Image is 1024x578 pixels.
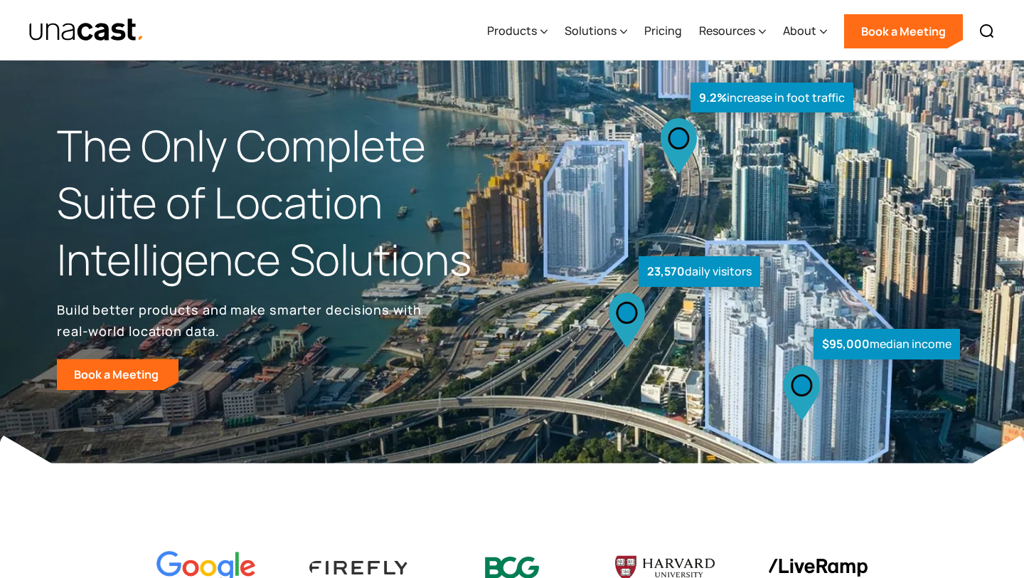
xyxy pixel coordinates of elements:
[690,83,853,113] div: increase in foot traffic
[565,2,627,61] div: Solutions
[844,14,963,48] a: Book a Meeting
[639,256,760,287] div: daily visitors
[644,2,682,61] a: Pricing
[57,299,427,342] p: Build better products and make smarter decisions with real-world location data.
[768,559,868,577] img: liveramp logo
[783,2,827,61] div: About
[487,22,537,39] div: Products
[699,90,727,105] strong: 9.2%
[699,2,766,61] div: Resources
[647,263,685,279] strong: 23,570
[57,359,178,390] a: Book a Meeting
[309,561,409,574] img: Firefly Advertising logo
[814,329,960,359] div: median income
[783,22,816,39] div: About
[699,22,755,39] div: Resources
[57,117,512,288] h1: The Only Complete Suite of Location Intelligence Solutions
[565,22,617,39] div: Solutions
[28,18,144,43] img: Unacast text logo
[978,23,996,40] img: Search icon
[28,18,144,43] a: home
[487,2,548,61] div: Products
[822,336,870,352] strong: $95,000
